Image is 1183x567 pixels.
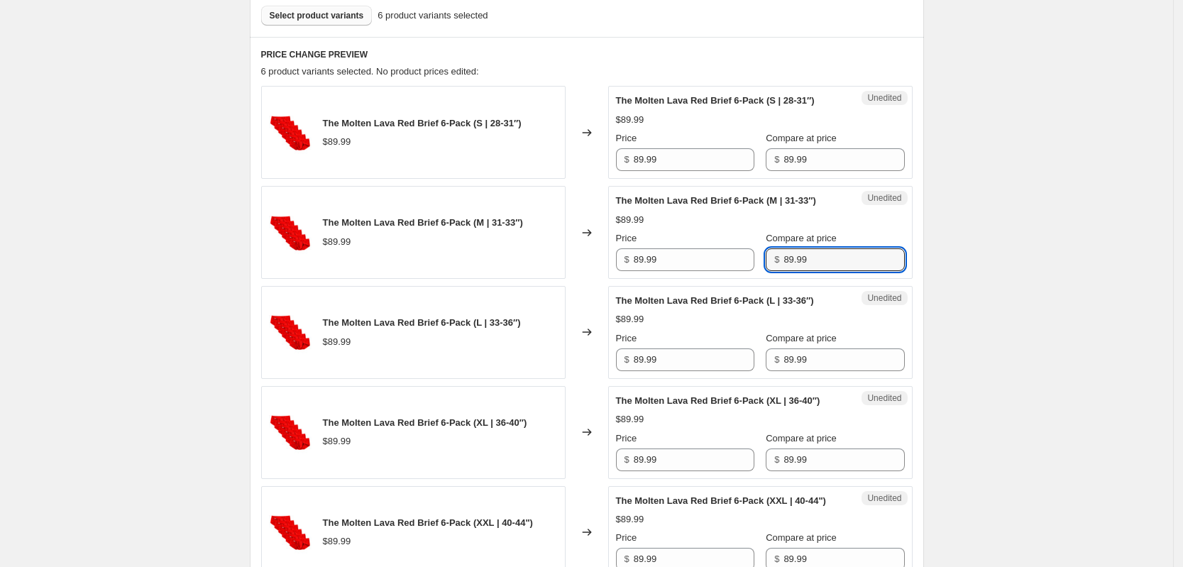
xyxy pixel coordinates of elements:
[269,111,312,154] img: redbriefs6-pack_80x.jpg
[766,433,837,444] span: Compare at price
[616,412,644,426] div: $89.99
[378,9,488,23] span: 6 product variants selected
[616,395,820,406] span: The Molten Lava Red Brief 6-Pack (XL | 36-40″)
[616,95,815,106] span: The Molten Lava Red Brief 6-Pack (S | 28-31″)
[624,354,629,365] span: $
[624,454,629,465] span: $
[323,217,523,228] span: The Molten Lava Red Brief 6-Pack (M | 31-33″)
[616,512,644,527] div: $89.99
[867,92,901,104] span: Unedited
[323,534,351,549] div: $89.99
[270,10,364,21] span: Select product variants
[323,417,527,428] span: The Molten Lava Red Brief 6-Pack (XL | 36-40″)
[616,233,637,243] span: Price
[616,532,637,543] span: Price
[624,254,629,265] span: $
[616,113,644,127] div: $89.99
[867,192,901,204] span: Unedited
[774,154,779,165] span: $
[766,233,837,243] span: Compare at price
[774,554,779,564] span: $
[616,195,816,206] span: The Molten Lava Red Brief 6-Pack (M | 31-33″)
[867,392,901,404] span: Unedited
[616,213,644,227] div: $89.99
[766,532,837,543] span: Compare at price
[774,354,779,365] span: $
[261,66,479,77] span: 6 product variants selected. No product prices edited:
[323,118,522,128] span: The Molten Lava Red Brief 6-Pack (S | 28-31″)
[616,433,637,444] span: Price
[616,295,814,306] span: The Molten Lava Red Brief 6-Pack (L | 33-36″)
[323,135,351,149] div: $89.99
[867,292,901,304] span: Unedited
[774,454,779,465] span: $
[323,517,533,528] span: The Molten Lava Red Brief 6-Pack (XXL | 40-44")
[774,254,779,265] span: $
[269,511,312,554] img: redbriefs6-pack_80x.jpg
[766,333,837,343] span: Compare at price
[624,554,629,564] span: $
[261,49,913,60] h6: PRICE CHANGE PREVIEW
[269,211,312,254] img: redbriefs6-pack_80x.jpg
[766,133,837,143] span: Compare at price
[867,492,901,504] span: Unedited
[616,333,637,343] span: Price
[261,6,373,26] button: Select product variants
[323,335,351,349] div: $89.99
[323,317,521,328] span: The Molten Lava Red Brief 6-Pack (L | 33-36″)
[323,434,351,448] div: $89.99
[624,154,629,165] span: $
[616,495,826,506] span: The Molten Lava Red Brief 6-Pack (XXL | 40-44")
[269,311,312,353] img: redbriefs6-pack_80x.jpg
[323,235,351,249] div: $89.99
[616,312,644,326] div: $89.99
[269,411,312,453] img: redbriefs6-pack_80x.jpg
[616,133,637,143] span: Price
